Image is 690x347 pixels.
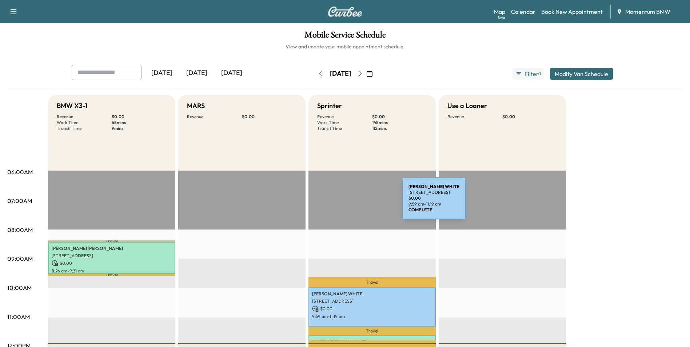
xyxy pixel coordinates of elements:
span: ● [538,72,539,76]
p: $ 0.00 [312,306,432,312]
h5: Sprinter [317,101,342,111]
a: MapBeta [494,7,505,16]
button: Modify Van Schedule [550,68,613,80]
p: Travel [308,277,436,287]
p: [PERSON_NAME] WHITE [312,291,432,297]
p: Work Time [57,120,112,125]
img: Curbee Logo [328,7,363,17]
p: 07:00AM [7,196,32,205]
div: [DATE] [179,65,214,81]
p: Work Time [317,120,372,125]
a: Book New Appointment [541,7,603,16]
p: Transit Time [57,125,112,131]
p: Revenue [317,114,372,120]
div: Beta [498,15,505,20]
p: $ 0.00 [408,195,459,201]
p: [STREET_ADDRESS] [52,253,172,259]
span: Filter [525,69,538,78]
p: Revenue [447,114,502,120]
span: 1 [539,71,541,77]
p: $ 0.00 [52,260,172,267]
p: Revenue [187,114,242,120]
p: RAKESH [PERSON_NAME] [312,339,432,345]
p: [STREET_ADDRESS] [312,298,432,304]
p: Travel [48,240,175,242]
p: 09:00AM [7,254,33,263]
p: 65 mins [112,120,167,125]
b: COMPLETE [408,207,432,212]
h1: Mobile Service Schedule [7,31,683,43]
p: 112 mins [372,125,427,131]
h6: View and update your mobile appointment schedule. [7,43,683,50]
p: 08:00AM [7,226,33,234]
p: Travel [48,274,175,276]
p: 9:59 am - 11:19 am [312,314,432,319]
div: [DATE] [330,69,351,78]
p: 11:00AM [7,312,30,321]
p: $ 0.00 [242,114,297,120]
b: [PERSON_NAME] WHITE [408,184,459,189]
button: Filter●1 [512,68,544,80]
p: 10:00AM [7,283,32,292]
p: [STREET_ADDRESS] [408,190,459,195]
span: Momentum BMW [625,7,670,16]
p: 06:00AM [7,168,33,176]
p: 8:26 am - 9:31 am [52,268,172,274]
h5: MARS [187,101,205,111]
p: $ 0.00 [112,114,167,120]
p: 9:59 am - 11:19 am [408,201,459,207]
p: Transit Time [317,125,372,131]
p: [PERSON_NAME] [PERSON_NAME] [52,246,172,251]
h5: Use a Loaner [447,101,487,111]
a: Calendar [511,7,535,16]
div: [DATE] [214,65,249,81]
p: Travel [308,327,436,335]
p: 145 mins [372,120,427,125]
p: $ 0.00 [372,114,427,120]
p: $ 0.00 [502,114,557,120]
h5: BMW X3-1 [57,101,88,111]
p: Revenue [57,114,112,120]
div: [DATE] [144,65,179,81]
p: 9 mins [112,125,167,131]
